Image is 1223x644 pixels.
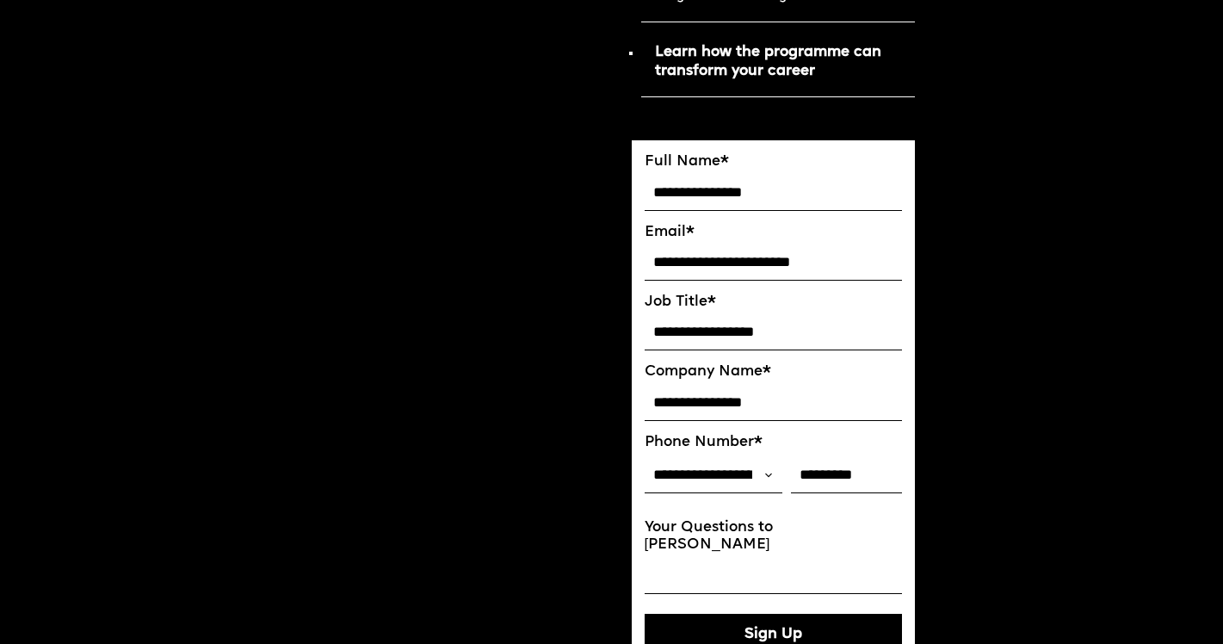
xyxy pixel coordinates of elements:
[645,224,903,241] label: Email
[645,434,903,451] label: Phone Number
[645,153,903,170] label: Full Name
[645,519,903,554] label: Your Questions to [PERSON_NAME]
[645,294,903,311] label: Job Title
[655,45,881,78] strong: Learn how the programme can transform your career
[645,363,903,381] label: Company Name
